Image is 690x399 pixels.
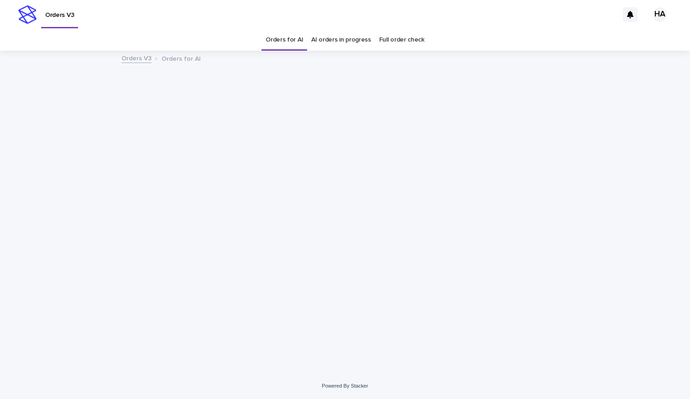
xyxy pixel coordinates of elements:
[18,5,37,24] img: stacker-logo-s-only.png
[266,29,303,51] a: Orders for AI
[322,383,368,388] a: Powered By Stacker
[379,29,424,51] a: Full order check
[653,7,667,22] div: HA
[162,53,201,63] p: Orders for AI
[311,29,371,51] a: AI orders in progress
[121,52,152,63] a: Orders V3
